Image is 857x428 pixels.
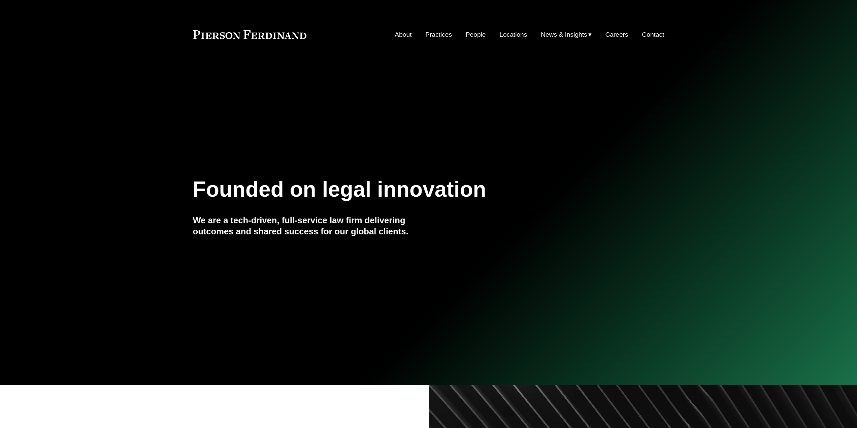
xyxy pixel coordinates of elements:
[193,215,429,237] h4: We are a tech-driven, full-service law firm delivering outcomes and shared success for our global...
[642,28,664,41] a: Contact
[425,28,452,41] a: Practices
[499,28,527,41] a: Locations
[395,28,411,41] a: About
[193,177,586,202] h1: Founded on legal innovation
[541,29,587,41] span: News & Insights
[466,28,486,41] a: People
[541,28,592,41] a: folder dropdown
[605,28,628,41] a: Careers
